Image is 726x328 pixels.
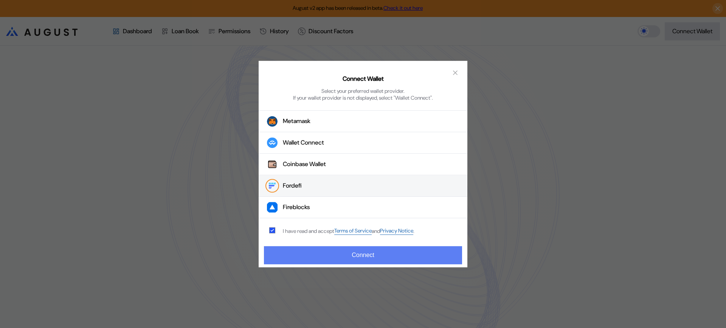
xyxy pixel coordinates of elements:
a: Terms of Service [334,228,372,235]
div: Fireblocks [283,203,310,211]
button: close modal [449,67,461,79]
div: Metamask [283,117,310,125]
button: Connect [264,246,462,264]
div: Fordefi [283,182,302,190]
img: Fireblocks [267,202,278,213]
button: FordefiFordefi [259,176,467,197]
h2: Connect Wallet [343,75,384,83]
button: Coinbase WalletCoinbase Wallet [259,154,467,176]
span: and [372,228,380,234]
img: Coinbase Wallet [267,159,278,170]
div: If your wallet provider is not displayed, select "Wallet Connect". [293,94,433,101]
div: Coinbase Wallet [283,160,326,168]
div: Wallet Connect [283,139,324,147]
img: Fordefi [267,181,278,191]
button: Metamask [259,111,467,132]
button: FireblocksFireblocks [259,197,467,219]
button: Wallet Connect [259,132,467,154]
a: Privacy Notice [380,228,413,235]
div: Select your preferred wallet provider. [321,88,405,94]
div: I have read and accept . [283,228,414,235]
